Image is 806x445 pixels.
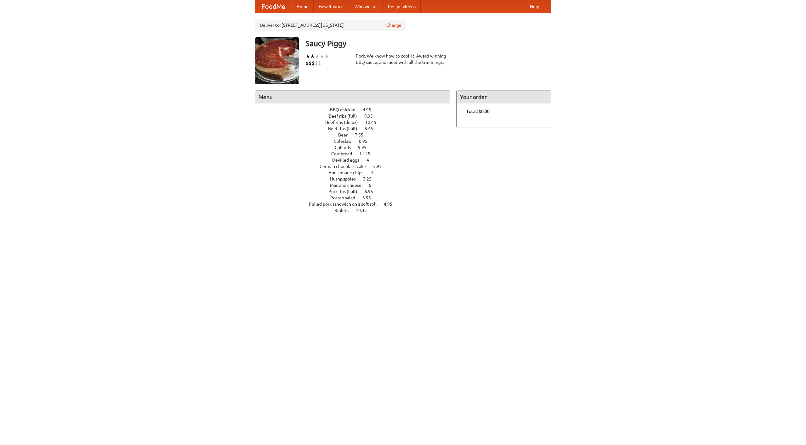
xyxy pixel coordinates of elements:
a: Change [386,22,401,28]
a: Pork ribs (half) 6.95 [328,189,385,194]
span: 3.95 [362,195,377,200]
span: 9.95 [364,114,379,119]
a: Hushpuppies 3.25 [330,176,383,181]
span: BBQ chicken [330,107,362,112]
span: Beef ribs (full) [329,114,363,119]
span: German chocolate cake [320,164,372,169]
a: Riblets 10.45 [334,208,378,213]
span: Devilled eggs [332,158,366,163]
a: Who we are [349,0,383,13]
a: Collards 9.95 [335,145,378,150]
a: Recipe videos [383,0,421,13]
h4: Your order [457,91,551,103]
h3: Saucy Piggy [305,37,551,50]
span: Beef ribs (half) [328,126,364,131]
a: Mac and cheese 6 [330,183,383,188]
span: Beer [338,132,354,137]
span: 5.95 [373,164,388,169]
span: Collards [335,145,357,150]
span: 4 [371,170,379,175]
a: BBQ chicken 4.95 [330,107,383,112]
a: Home [292,0,314,13]
span: Mac and cheese [330,183,368,188]
span: 7.55 [355,132,370,137]
b: Total: $0.00 [466,109,490,114]
span: 4.95 [384,202,399,207]
span: 6.95 [365,189,379,194]
li: ★ [315,53,320,60]
span: 4 [366,158,375,163]
a: Potato salad 3.95 [330,195,383,200]
span: 10.45 [365,120,383,125]
span: 6.45 [365,126,379,131]
span: Hushpuppies [330,176,362,181]
a: Housemade chips 4 [328,170,385,175]
li: $ [312,60,315,67]
a: Beef ribs (full) 9.95 [329,114,384,119]
li: ★ [320,53,324,60]
a: Pulled pork sandwich on a soft roll 4.95 [309,202,404,207]
span: 3.25 [363,176,378,181]
li: ★ [305,53,310,60]
a: Help [525,0,544,13]
li: $ [305,60,309,67]
span: Cornbread [331,151,358,156]
span: Housemade chips [328,170,370,175]
a: Beef ribs (half) 6.45 [328,126,385,131]
span: Beef ribs (delux) [325,120,364,125]
a: German chocolate cake 5.95 [320,164,393,169]
a: Coleslaw 8.95 [334,139,379,144]
div: Deliver to: [STREET_ADDRESS][US_STATE] [255,19,406,31]
li: $ [315,60,318,67]
span: Pork ribs (half) [328,189,364,194]
span: Riblets [334,208,355,213]
a: How it works [314,0,349,13]
li: ★ [310,53,315,60]
span: 10.45 [356,208,373,213]
span: Potato salad [330,195,361,200]
a: FoodMe [255,0,292,13]
span: Coleslaw [334,139,358,144]
img: angular.jpg [255,37,299,84]
span: 8.95 [359,139,374,144]
a: Devilled eggs 4 [332,158,381,163]
span: 4.95 [363,107,377,112]
div: Pork. We know how to cook it. Award-winning BBQ sauce, and meat with all the trimmings. [356,53,450,65]
span: 11.45 [359,151,377,156]
li: $ [309,60,312,67]
a: Cornbread 11.45 [331,151,382,156]
li: ★ [324,53,329,60]
span: 9.95 [358,145,373,150]
li: $ [318,60,321,67]
a: Beer 7.55 [338,132,375,137]
span: Pulled pork sandwich on a soft roll [309,202,383,207]
span: 6 [369,183,377,188]
h4: Menu [255,91,450,103]
a: Beef ribs (delux) 10.45 [325,120,388,125]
